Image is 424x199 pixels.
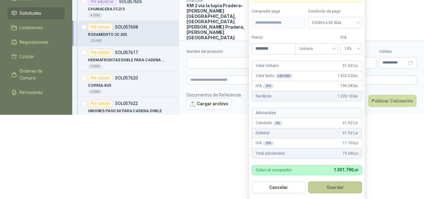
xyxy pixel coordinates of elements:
[19,39,48,46] span: Negociaciones
[88,108,162,114] p: UNIONES PASO 60 PARA CADENA DOBLE
[19,10,41,17] span: Solicitudes
[8,51,65,63] a: Cotizar
[340,83,358,89] span: 196.083
[354,121,358,125] span: ,20
[343,140,358,146] span: 11.765
[334,167,358,172] span: 1.301.790
[8,36,65,48] a: Negociaciones
[263,141,274,146] div: 19 %
[252,35,296,41] label: Precio
[312,18,358,27] span: Crédito a 60 días
[88,100,112,107] div: Por cotizar
[88,89,102,94] div: 6 UND
[344,44,358,53] span: 19%
[354,84,358,88] span: ,80
[256,93,272,99] p: Recibirás
[88,49,112,56] div: Por cotizar
[354,95,358,98] span: ,80
[8,65,65,84] a: Órdenes de Compra
[308,8,362,14] label: Condición de pago
[263,84,274,89] div: 19 %
[88,13,102,18] div: 4 UND
[252,181,306,193] button: Cancelar
[88,57,166,63] p: HERMAFRODITAS DOBLE PARA CADENA PASO 60
[88,64,102,69] div: 5 UND
[256,73,293,79] p: Valor bruto
[8,86,65,98] a: Remisiones
[273,121,283,126] div: 6 %
[354,74,358,78] span: ,00
[256,168,292,172] p: Cobro al comprador
[72,21,179,46] a: Por cotizarSOL057608RODAMIENTO UC 20520 UND
[187,49,289,55] label: Nombre del producto
[19,68,59,81] span: Órdenes de Compra
[354,152,358,155] span: ,23
[8,22,65,34] a: Licitaciones
[88,74,112,82] div: Por cotizar
[354,131,358,135] span: ,20
[88,38,104,43] div: 20 UND
[343,63,358,69] span: 51.601
[343,130,358,136] span: 61.921
[187,91,241,98] p: Documentos de Referencia
[88,32,127,38] p: RODAMIENTO UC 205
[275,74,292,79] div: x 20 UND
[115,76,138,80] p: SOL057620
[256,63,279,69] p: Valor Unitario
[379,49,416,55] label: Validez
[338,93,358,99] span: 1.228.103
[353,168,358,172] span: ,03
[256,140,274,146] p: IVA
[115,101,138,106] p: SOL057622
[256,130,269,136] p: Subtotal
[115,25,138,29] p: SOL057608
[8,7,65,19] a: Solicitudes
[19,89,43,96] span: Remisiones
[343,151,358,157] span: 73.686
[256,120,283,126] p: Comisión
[308,181,362,193] button: Guardar
[354,64,358,68] span: ,00
[19,24,43,31] span: Licitaciones
[19,53,34,60] span: Cotizar
[256,83,274,89] p: IVA
[115,50,138,55] p: SOL057617
[252,8,306,14] label: Comprador paga
[88,83,111,89] p: CORREA B45
[187,98,232,110] button: Cargar archivo
[256,151,285,157] p: Total adicionales
[187,3,254,40] p: KM 2 vía la tupia Pradera-[PERSON_NAME][GEOGRAPHIC_DATA], [GEOGRAPHIC_DATA][PERSON_NAME] Pradera ...
[256,110,276,116] p: Adicionales
[340,35,362,41] label: IVA
[343,120,358,126] span: 61.921
[338,73,358,79] span: 1.032.020
[72,46,179,72] a: Por cotizarSOL057617HERMAFRODITAS DOBLE PARA CADENA PASO 605 UND
[72,72,179,97] a: Por cotizarSOL057620CORREA B456 UND
[299,44,334,53] span: Unitario
[368,95,416,107] button: Publicar Cotización
[88,23,112,31] div: Por cotizar
[354,141,358,145] span: ,03
[88,6,125,12] p: CHUMACERA FC213
[72,97,179,123] a: Por cotizarSOL057622UNIONES PASO 60 PARA CADENA DOBLE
